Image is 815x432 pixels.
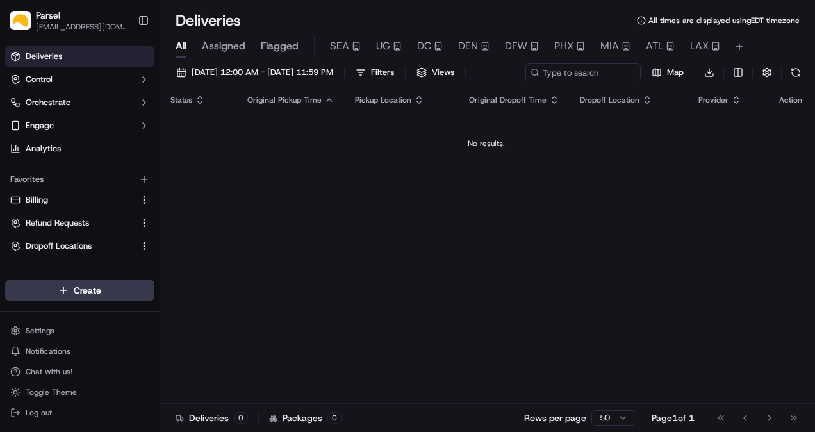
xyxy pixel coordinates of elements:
button: Refund Requests [5,213,154,233]
span: Pickup Location [355,95,411,105]
span: Settings [26,326,54,336]
span: Toggle Theme [26,387,77,397]
span: All times are displayed using EDT timezone [648,15,800,26]
button: Engage [5,115,154,136]
p: Rows per page [524,411,586,424]
span: Log out [26,408,52,418]
a: Deliveries [5,46,154,67]
span: Engage [26,120,54,131]
span: LAX [690,38,709,54]
span: DFW [505,38,527,54]
span: MIA [600,38,619,54]
div: No results. [165,138,807,149]
span: ATL [646,38,663,54]
span: Original Dropoff Time [469,95,547,105]
button: Map [646,63,689,81]
button: Create [5,280,154,301]
span: Create [74,284,101,297]
div: Deliveries [176,411,248,424]
span: PHX [554,38,573,54]
button: Orchestrate [5,92,154,113]
span: Dropoff Location [580,95,639,105]
span: UG [376,38,390,54]
button: Chat with us! [5,363,154,381]
span: Orchestrate [26,97,70,108]
span: Notifications [26,346,70,356]
a: Refund Requests [10,217,134,229]
button: Refresh [787,63,805,81]
div: Page 1 of 1 [652,411,695,424]
img: Parsel [10,11,31,31]
div: Packages [269,411,342,424]
button: Settings [5,322,154,340]
span: [DATE] 12:00 AM - [DATE] 11:59 PM [192,67,333,78]
div: 0 [327,412,342,424]
span: Filters [371,67,394,78]
button: Dropoff Locations [5,236,154,256]
span: Analytics [26,143,61,154]
span: Billing [26,194,48,206]
a: Billing [10,194,134,206]
span: Flagged [261,38,299,54]
span: Assigned [202,38,245,54]
button: Parsel [36,9,60,22]
span: SEA [330,38,349,54]
span: Deliveries [26,51,62,62]
span: Dropoff Locations [26,240,92,252]
button: Notifications [5,342,154,360]
div: Favorites [5,169,154,190]
span: Map [667,67,684,78]
span: Original Pickup Time [247,95,322,105]
div: Action [779,95,802,105]
h1: Deliveries [176,10,241,31]
div: 0 [234,412,248,424]
button: Filters [350,63,400,81]
button: Control [5,69,154,90]
span: DEN [458,38,478,54]
span: Views [432,67,454,78]
span: Refund Requests [26,217,89,229]
button: [EMAIL_ADDRESS][DOMAIN_NAME] [36,22,128,32]
span: Control [26,74,53,85]
a: Analytics [5,138,154,159]
input: Type to search [525,63,641,81]
button: Views [411,63,460,81]
button: [DATE] 12:00 AM - [DATE] 11:59 PM [170,63,339,81]
span: DC [417,38,431,54]
span: Provider [698,95,729,105]
button: ParselParsel[EMAIL_ADDRESS][DOMAIN_NAME] [5,5,133,36]
span: Status [170,95,192,105]
div: Available Products [5,267,154,287]
button: Billing [5,190,154,210]
a: Dropoff Locations [10,240,134,252]
button: Toggle Theme [5,383,154,401]
span: Chat with us! [26,367,72,377]
button: Log out [5,404,154,422]
span: All [176,38,186,54]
